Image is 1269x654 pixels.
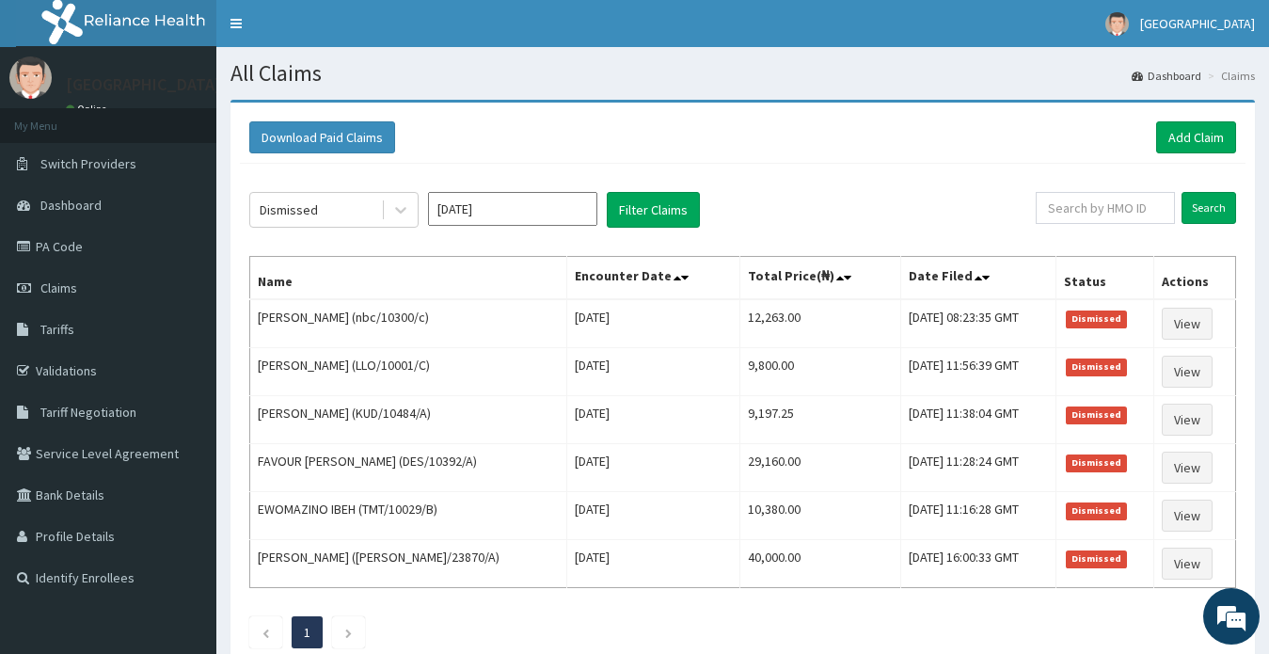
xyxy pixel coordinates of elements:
th: Name [250,257,567,300]
td: [DATE] 16:00:33 GMT [901,540,1056,588]
p: [GEOGRAPHIC_DATA] [66,76,221,93]
td: 9,800.00 [740,348,901,396]
td: [DATE] 08:23:35 GMT [901,299,1056,348]
h1: All Claims [230,61,1255,86]
input: Search [1182,192,1236,224]
td: [PERSON_NAME] (nbc/10300/c) [250,299,567,348]
td: [DATE] 11:38:04 GMT [901,396,1056,444]
th: Total Price(₦) [740,257,901,300]
span: Claims [40,279,77,296]
td: [DATE] [566,396,739,444]
span: Dashboard [40,197,102,214]
td: FAVOUR [PERSON_NAME] (DES/10392/A) [250,444,567,492]
td: 12,263.00 [740,299,901,348]
input: Search by HMO ID [1036,192,1175,224]
td: [PERSON_NAME] (KUD/10484/A) [250,396,567,444]
td: 10,380.00 [740,492,901,540]
td: [DATE] [566,348,739,396]
div: Minimize live chat window [309,9,354,55]
span: [GEOGRAPHIC_DATA] [1140,15,1255,32]
img: User Image [1105,12,1129,36]
span: Tariffs [40,321,74,338]
img: d_794563401_company_1708531726252_794563401 [35,94,76,141]
a: Online [66,103,111,116]
a: View [1162,404,1213,436]
span: Dismissed [1066,311,1128,327]
th: Status [1055,257,1153,300]
textarea: Type your message and hit 'Enter' [9,446,358,512]
th: Actions [1153,257,1235,300]
div: Chat with us now [98,105,316,130]
td: [DATE] 11:28:24 GMT [901,444,1056,492]
span: Dismissed [1066,550,1128,567]
a: Next page [344,624,353,641]
th: Date Filed [901,257,1056,300]
span: Tariff Negotiation [40,404,136,421]
td: [PERSON_NAME] (LLO/10001/C) [250,348,567,396]
span: Dismissed [1066,407,1128,423]
a: Add Claim [1156,121,1236,153]
td: [DATE] [566,492,739,540]
button: Filter Claims [607,192,700,228]
li: Claims [1203,68,1255,84]
th: Encounter Date [566,257,739,300]
a: View [1162,500,1213,532]
a: View [1162,548,1213,580]
td: [DATE] [566,299,739,348]
a: Page 1 is your current page [304,624,310,641]
td: 40,000.00 [740,540,901,588]
a: View [1162,356,1213,388]
a: View [1162,308,1213,340]
td: 29,160.00 [740,444,901,492]
td: [DATE] [566,540,739,588]
span: Dismissed [1066,359,1128,375]
a: View [1162,452,1213,484]
td: [DATE] 11:16:28 GMT [901,492,1056,540]
a: Previous page [262,624,270,641]
a: Dashboard [1132,68,1201,84]
span: We're online! [109,203,260,393]
td: 9,197.25 [740,396,901,444]
div: Dismissed [260,200,318,219]
td: [DATE] [566,444,739,492]
input: Select Month and Year [428,192,597,226]
span: Dismissed [1066,455,1128,471]
td: [DATE] 11:56:39 GMT [901,348,1056,396]
span: Switch Providers [40,155,136,172]
button: Download Paid Claims [249,121,395,153]
img: User Image [9,56,52,99]
span: Dismissed [1066,502,1128,519]
td: EWOMAZINO IBEH (TMT/10029/B) [250,492,567,540]
td: [PERSON_NAME] ([PERSON_NAME]/23870/A) [250,540,567,588]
